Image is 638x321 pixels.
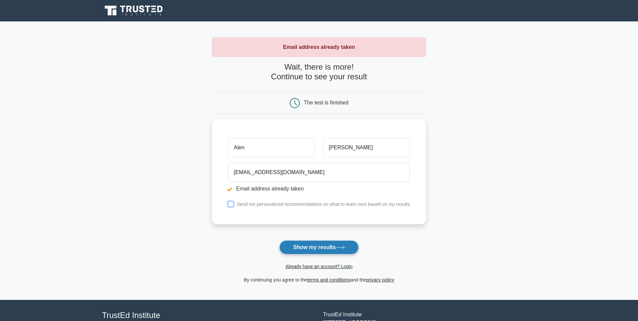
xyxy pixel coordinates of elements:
[279,240,358,254] button: Show my results
[304,100,348,105] div: The test is finished
[366,277,394,283] a: privacy policy
[208,276,430,284] div: By continuing you agree to the and the
[102,311,315,320] h4: TrustEd Institute
[212,62,426,82] h4: Wait, there is more! Continue to see your result
[228,138,315,157] input: First name
[228,185,410,193] li: Email address already taken
[285,264,352,269] a: Already have an account? Login
[228,163,410,182] input: Email
[236,202,410,207] label: Send me personalized recommendations on what to learn next based on my results
[283,44,355,50] strong: Email address already taken
[323,138,410,157] input: Last name
[307,277,350,283] a: terms and conditions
